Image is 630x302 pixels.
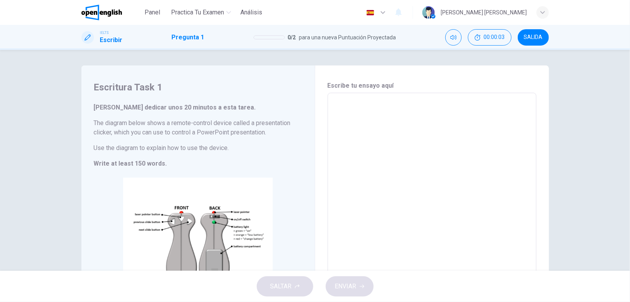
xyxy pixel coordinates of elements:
[468,29,512,46] button: 00:00:03
[140,5,165,19] button: Panel
[299,33,396,42] span: para una nueva Puntuación Proyectada
[171,8,224,17] span: Practica tu examen
[468,29,512,46] div: Ocultar
[518,29,549,46] button: SALIDA
[94,143,302,153] h6: Use the diagram to explain how to use the device.
[145,8,160,17] span: Panel
[524,34,543,41] span: SALIDA
[365,10,375,16] img: es
[441,8,527,17] div: [PERSON_NAME] [PERSON_NAME]
[100,35,123,45] h1: Escribir
[94,160,167,167] strong: Write at least 150 words.
[445,29,462,46] div: Silenciar
[81,5,140,20] a: OpenEnglish logo
[94,81,302,94] h4: Escritura Task 1
[168,5,234,19] button: Practica tu examen
[100,30,109,35] span: IELTS
[81,5,122,20] img: OpenEnglish logo
[237,5,265,19] button: Análisis
[328,81,536,90] h6: Escribe tu ensayo aquí
[288,33,296,42] span: 0 / 2
[484,34,505,41] span: 00:00:03
[240,8,262,17] span: Análisis
[94,118,302,137] h6: The diagram below shows a remote-control device called a presentation clicker, which you can use ...
[94,103,302,112] h6: [PERSON_NAME] dedicar unos 20 minutos a esta tarea.
[172,33,205,42] h1: Pregunta 1
[422,6,435,19] img: Profile picture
